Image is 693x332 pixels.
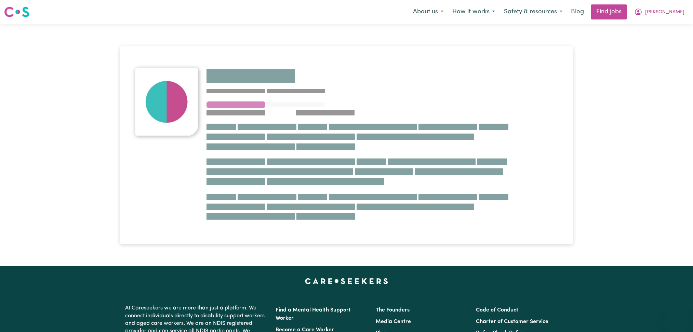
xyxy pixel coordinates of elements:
[591,4,627,19] a: Find jobs
[305,278,388,284] a: Careseekers home page
[645,9,684,16] span: [PERSON_NAME]
[499,5,567,19] button: Safety & resources
[409,5,448,19] button: About us
[376,307,410,313] a: The Founders
[276,307,351,321] a: Find a Mental Health Support Worker
[376,319,411,324] a: Media Centre
[666,305,688,327] iframe: Button to launch messaging window
[448,5,499,19] button: How it works
[567,4,588,19] a: Blog
[4,6,29,18] img: Careseekers logo
[476,319,548,324] a: Charter of Customer Service
[630,5,689,19] button: My Account
[476,307,518,313] a: Code of Conduct
[4,4,29,20] a: Careseekers logo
